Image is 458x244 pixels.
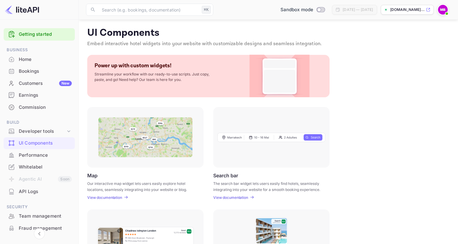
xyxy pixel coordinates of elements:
p: [DOMAIN_NAME]... [390,7,425,12]
a: CustomersNew [4,78,75,89]
p: The search bar widget lets users easily find hotels, seamlessly integrating into your website for... [213,181,322,192]
div: Fraud management [19,225,72,232]
img: Custom Widget PNG [255,55,304,97]
div: Home [19,56,72,63]
a: Commission [4,102,75,113]
a: API Logs [4,186,75,197]
a: Fraud management [4,222,75,234]
div: Bookings [19,68,72,75]
p: Map [87,172,98,178]
div: Developer tools [4,126,75,137]
p: View documentation [87,195,122,200]
div: Getting started [4,28,75,41]
div: [DATE] — [DATE] [343,7,373,12]
p: Streamline your workflow with our ready-to-use scripts. Just copy, paste, and go! Need help? Our ... [95,72,216,82]
a: View documentation [213,195,250,200]
p: Search bar [213,172,238,178]
button: Collapse navigation [34,228,45,239]
div: Customers [19,80,72,87]
a: View documentation [87,195,124,200]
a: Bookings [4,65,75,77]
div: Whitelabel [4,161,75,173]
span: Sandbox mode [280,6,314,13]
p: Our interactive map widget lets users easily explore hotel locations, seamlessly integrating into... [87,181,196,192]
div: Developer tools [19,128,66,135]
div: Fraud management [4,222,75,234]
img: LiteAPI logo [5,5,39,15]
div: Team management [19,213,72,220]
a: Home [4,54,75,65]
a: Whitelabel [4,161,75,172]
span: Security [4,204,75,210]
div: Performance [4,149,75,161]
a: Team management [4,210,75,222]
a: Getting started [19,31,72,38]
div: Switch to Production mode [278,6,327,13]
div: Earnings [19,92,72,99]
div: Commission [19,104,72,111]
input: Search (e.g. bookings, documentation) [98,4,199,16]
a: Earnings [4,89,75,101]
span: Build [4,119,75,126]
a: Performance [4,149,75,161]
div: Team management [4,210,75,222]
div: Whitelabel [19,164,72,171]
div: UI Components [19,140,72,147]
a: UI Components [4,137,75,149]
div: Performance [19,152,72,159]
p: Power up with custom widgets! [95,62,171,69]
div: New [59,81,72,86]
img: Moaad Bensina [438,5,448,15]
span: Business [4,47,75,53]
p: UI Components [87,27,450,39]
div: UI Components [4,137,75,149]
div: API Logs [19,188,72,195]
p: View documentation [213,195,248,200]
p: Embed interactive hotel widgets into your website with customizable designs and seamless integrat... [87,40,450,48]
img: Search Frame [217,132,325,142]
div: ⌘K [202,6,211,14]
img: Map Frame [98,117,193,157]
